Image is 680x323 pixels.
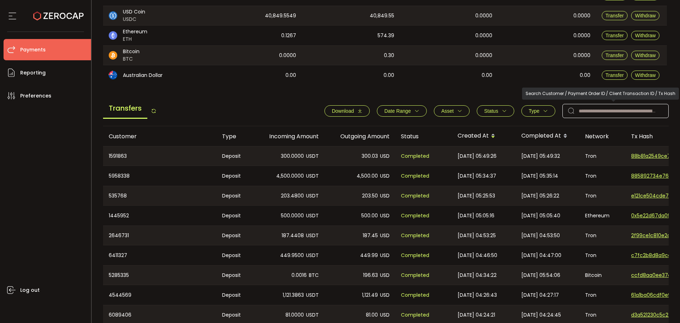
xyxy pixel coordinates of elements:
span: Completed [401,271,429,279]
span: Completed [401,251,429,260]
span: USD [380,192,390,200]
button: Withdraw [631,31,659,40]
span: Asset [441,108,454,114]
span: Completed [401,291,429,299]
div: Tron [579,285,625,305]
span: 300.0000 [281,152,304,160]
span: USD Coin [123,8,145,16]
span: Status [484,108,498,114]
div: 1591863 [103,146,216,166]
span: Withdraw [635,72,656,78]
span: 500.00 [361,212,378,220]
span: USD [380,291,390,299]
span: [DATE] 05:49:26 [458,152,497,160]
span: Download [332,108,354,114]
span: 0.0000 [475,32,492,40]
span: USDT [306,291,319,299]
span: Completed [401,152,429,160]
span: 203.4800 [281,192,304,200]
span: ETH [123,35,147,43]
span: [DATE] 04:53:50 [521,232,560,240]
span: 0.0000 [475,51,492,60]
button: Date Range [377,105,427,117]
button: Transfer [602,31,628,40]
span: USD [380,212,390,220]
span: [DATE] 05:25:53 [458,192,495,200]
button: Asset [434,105,470,117]
div: 5958338 [103,166,216,186]
img: btc_portfolio.svg [109,51,117,60]
span: 4,500.0000 [276,172,304,180]
span: USD [380,271,390,279]
span: [DATE] 05:35:14 [521,172,558,180]
div: Deposit [216,206,254,225]
span: [DATE] 04:24:21 [458,311,495,319]
span: 0.0016 [291,271,307,279]
span: [DATE] 04:47:00 [521,251,561,260]
span: USD [380,152,390,160]
span: [DATE] 04:26:43 [458,291,497,299]
span: USDT [306,212,319,220]
div: Type [216,132,254,140]
div: Deposit [216,285,254,305]
div: 6411327 [103,245,216,265]
span: USD [380,311,390,319]
div: Deposit [216,226,254,245]
div: Deposit [216,146,254,166]
span: Transfer [606,33,624,38]
span: 449.9500 [280,251,304,260]
div: Deposit [216,166,254,186]
span: 0.30 [384,51,394,60]
span: 574.39 [378,32,394,40]
span: Bitcoin [123,48,140,55]
span: [DATE] 04:24:45 [521,311,561,319]
span: Completed [401,192,429,200]
span: 40,849.55 [370,12,394,20]
span: 0.00 [285,71,296,79]
span: Australian Dollar [123,72,163,79]
span: Withdraw [635,52,656,58]
span: 196.63 [363,271,378,279]
span: 0.0000 [573,51,590,60]
div: Chat Widget [597,246,680,323]
button: Download [324,105,370,117]
span: Completed [401,172,429,180]
span: USDT [306,192,319,200]
span: [DATE] 05:05:40 [521,212,560,220]
span: USDT [306,232,319,240]
span: 449.99 [360,251,378,260]
div: 535768 [103,186,216,205]
span: Completed [401,311,429,319]
div: Tron [579,226,625,245]
span: Log out [20,285,40,295]
span: 0.1267 [281,32,296,40]
button: Type [521,105,555,117]
div: Status [395,132,452,140]
span: USDC [123,16,145,23]
span: 0.0000 [475,12,492,20]
span: 203.50 [362,192,378,200]
span: Completed [401,212,429,220]
span: Transfer [606,72,624,78]
div: 1445952 [103,206,216,225]
span: 0.00 [580,71,590,79]
button: Transfer [602,71,628,80]
span: Completed [401,232,429,240]
span: Transfers [103,99,147,119]
button: Withdraw [631,11,659,20]
span: 500.0000 [281,212,304,220]
img: eth_portfolio.svg [109,31,117,40]
span: [DATE] 05:34:37 [458,172,496,180]
span: 187.45 [363,232,378,240]
span: 1,121.49 [362,291,378,299]
span: 0.0000 [573,32,590,40]
span: 0.00 [384,71,394,79]
span: BTC [309,271,319,279]
span: USDT [306,172,319,180]
span: [DATE] 05:05:16 [458,212,494,220]
span: [DATE] 04:34:22 [458,271,497,279]
span: USDT [306,152,319,160]
div: Completed At [516,130,579,142]
img: aud_portfolio.svg [109,71,117,79]
span: 81.00 [366,311,378,319]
